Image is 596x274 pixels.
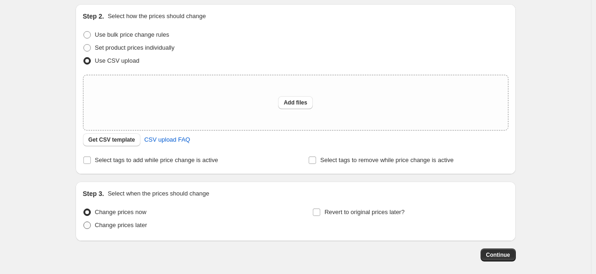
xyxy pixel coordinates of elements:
[144,135,190,144] span: CSV upload FAQ
[89,136,135,144] span: Get CSV template
[284,99,307,106] span: Add files
[320,157,454,163] span: Select tags to remove while price change is active
[278,96,313,109] button: Add files
[95,222,147,228] span: Change prices later
[486,251,510,259] span: Continue
[95,209,146,215] span: Change prices now
[481,248,516,261] button: Continue
[95,57,139,64] span: Use CSV upload
[83,133,141,146] button: Get CSV template
[83,12,104,21] h2: Step 2.
[139,132,196,147] a: CSV upload FAQ
[108,12,206,21] p: Select how the prices should change
[95,157,218,163] span: Select tags to add while price change is active
[95,44,175,51] span: Set product prices individually
[324,209,405,215] span: Revert to original prices later?
[95,31,169,38] span: Use bulk price change rules
[83,189,104,198] h2: Step 3.
[108,189,209,198] p: Select when the prices should change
